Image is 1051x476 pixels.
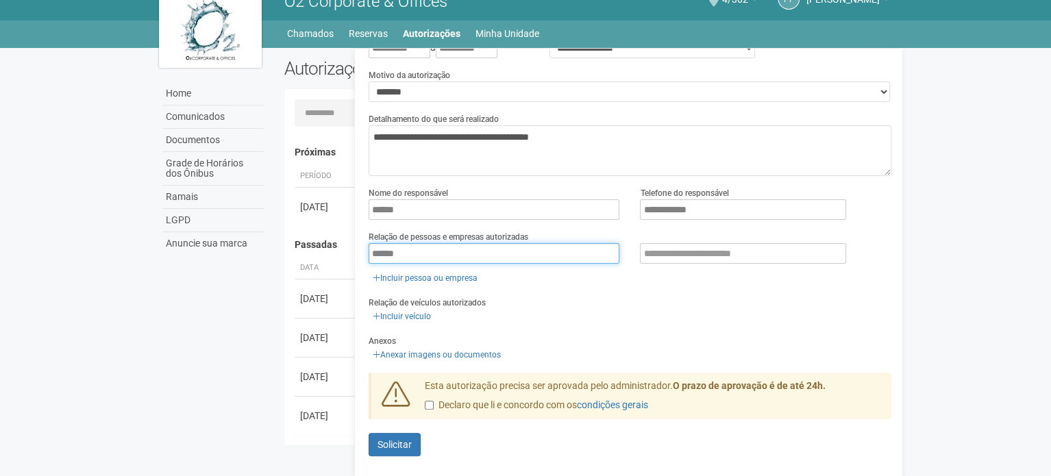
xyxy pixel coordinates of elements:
th: Data [295,257,356,279]
a: condições gerais [577,399,648,410]
button: Solicitar [369,433,421,456]
a: Incluir pessoa ou empresa [369,271,482,286]
label: Nome do responsável [369,187,448,199]
label: Relação de veículos autorizados [369,297,486,309]
h4: Passadas [295,240,882,250]
label: Declaro que li e concordo com os [425,399,648,412]
label: Motivo da autorização [369,69,450,82]
span: Solicitar [378,439,412,450]
a: Minha Unidade [475,24,539,43]
div: [DATE] [300,200,351,214]
a: Home [162,82,264,105]
a: Documentos [162,129,264,152]
a: Chamados [287,24,334,43]
a: Incluir veículo [369,309,435,324]
strong: O prazo de aprovação é de até 24h. [673,380,826,391]
h2: Autorizações [284,58,578,79]
label: Detalhamento do que será realizado [369,113,499,125]
label: Anexos [369,335,396,347]
a: Ramais [162,186,264,209]
div: [DATE] [300,292,351,305]
a: LGPD [162,209,264,232]
div: Esta autorização precisa ser aprovada pelo administrador. [415,379,891,419]
a: Comunicados [162,105,264,129]
div: [DATE] [300,409,351,423]
div: [DATE] [300,331,351,345]
th: Período [295,165,356,188]
a: Anexar imagens ou documentos [369,347,505,362]
label: Telefone do responsável [640,187,728,199]
label: Relação de pessoas e empresas autorizadas [369,231,528,243]
div: [DATE] [300,370,351,384]
a: Anuncie sua marca [162,232,264,255]
a: Autorizações [403,24,460,43]
h4: Próximas [295,147,882,158]
a: Reservas [349,24,388,43]
a: Grade de Horários dos Ônibus [162,152,264,186]
input: Declaro que li e concordo com oscondições gerais [425,401,434,410]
